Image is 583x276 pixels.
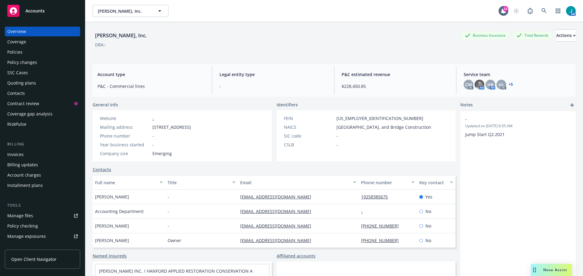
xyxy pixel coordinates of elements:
div: FEIN [284,115,334,121]
a: Quoting plans [5,78,80,88]
span: Service team [464,71,571,78]
div: Manage certificates [7,242,47,251]
a: Affiliated accounts [277,253,315,259]
span: No [425,208,431,214]
a: Report a Bug [524,5,536,17]
span: - [220,83,327,89]
span: Notes [460,101,473,109]
a: RiskPulse [5,119,80,129]
div: SIC code [284,133,334,139]
span: Updated on [DATE] 6:55 AM [465,123,571,129]
div: Company size [100,150,150,157]
a: [PHONE_NUMBER] [361,238,404,243]
div: Total Rewards [513,32,551,39]
span: CW [465,81,472,88]
a: Search [538,5,550,17]
a: - [361,208,367,214]
span: - [168,223,169,229]
a: add [568,101,576,109]
button: Full name [93,175,165,190]
div: Manage files [7,211,33,221]
span: General info [93,101,118,108]
span: Nova Assist [543,267,567,272]
span: [GEOGRAPHIC_DATA], and Bridge Construction [336,124,431,130]
div: SSC Cases [7,68,28,78]
a: - [152,115,154,121]
a: Policy checking [5,221,80,231]
a: Named insureds [93,253,127,259]
a: Coverage [5,37,80,47]
a: Billing updates [5,160,80,170]
div: Website [100,115,150,121]
span: [STREET_ADDRESS] [152,124,191,130]
a: Contacts [5,88,80,98]
a: Policy changes [5,58,80,67]
div: Coverage gap analysis [7,109,53,119]
a: +5 [509,83,513,86]
div: Contract review [7,99,39,108]
a: Start snowing [510,5,522,17]
div: Full name [95,179,156,186]
div: Account charges [7,170,41,180]
span: - [336,133,338,139]
a: [EMAIL_ADDRESS][DOMAIN_NAME] [240,194,316,200]
a: SSC Cases [5,68,80,78]
a: Accounts [5,2,80,19]
a: 19258385675 [361,194,393,200]
span: Jump Start Q2.2021 [465,131,505,137]
span: HL [499,81,504,88]
div: Mailing address [100,124,150,130]
a: Contract review [5,99,80,108]
a: Contacts [93,166,111,173]
div: Manage exposures [7,231,46,241]
div: -Updated on [DATE] 6:55 AMJump Start Q2.2021 [460,111,576,142]
div: Email [240,179,349,186]
div: 15 [503,6,508,12]
span: [PERSON_NAME], Inc. [98,8,150,14]
span: - [152,141,154,148]
a: Manage exposures [5,231,80,241]
div: Tools [5,202,80,208]
span: - [168,208,169,214]
img: photo [566,6,576,16]
div: NAICS [284,124,334,130]
a: Overview [5,27,80,36]
span: $228,450.85 [342,83,449,89]
a: Account charges [5,170,80,180]
div: Contacts [7,88,25,98]
button: [PERSON_NAME], Inc. [93,5,169,17]
div: Coverage [7,37,26,47]
div: Quoting plans [7,78,36,88]
img: photo [475,80,484,89]
span: - [152,133,154,139]
span: P&C estimated revenue [342,71,449,78]
span: Accounts [26,8,45,13]
div: CSLB [284,141,334,148]
span: [PERSON_NAME] [95,194,129,200]
button: Key contact [417,175,455,190]
span: No [425,237,431,244]
div: Year business started [100,141,150,148]
a: [EMAIL_ADDRESS][DOMAIN_NAME] [240,208,316,214]
span: Open Client Navigator [11,256,56,262]
span: - [168,194,169,200]
div: Billing [5,141,80,147]
div: Policy checking [7,221,38,231]
a: Manage certificates [5,242,80,251]
button: Title [165,175,238,190]
a: Coverage gap analysis [5,109,80,119]
a: Switch app [552,5,564,17]
a: [EMAIL_ADDRESS][DOMAIN_NAME] [240,223,316,229]
div: Key contact [419,179,446,186]
span: [PERSON_NAME] [95,223,129,229]
span: Identifiers [277,101,298,108]
span: Account type [97,71,205,78]
div: Policy changes [7,58,37,67]
div: DBA: - [95,42,106,48]
div: Overview [7,27,26,36]
span: Accounting Department [95,208,144,214]
span: HB [487,81,493,88]
div: Invoices [7,150,24,159]
span: P&C - Commercial lines [97,83,205,89]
